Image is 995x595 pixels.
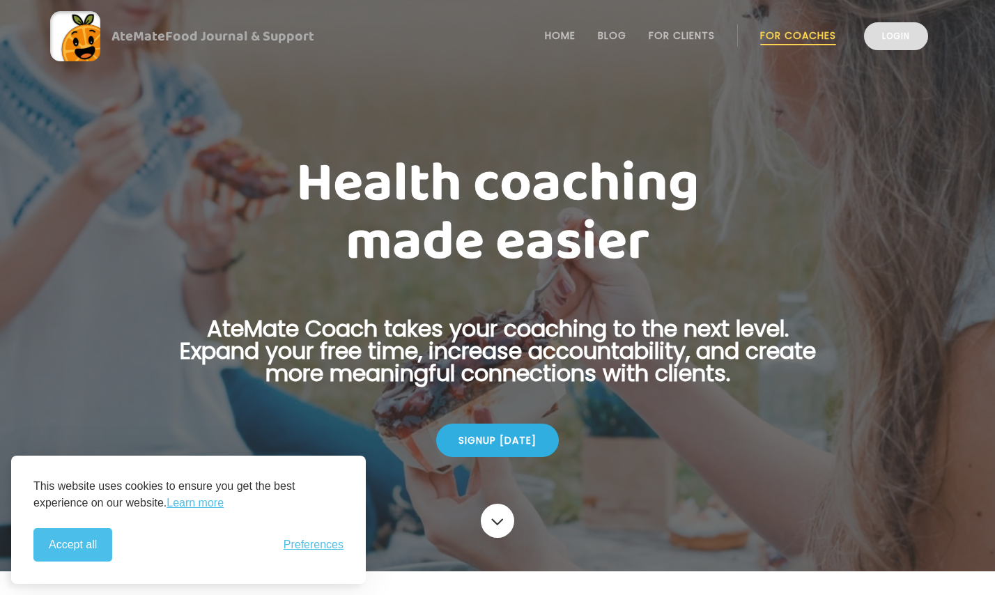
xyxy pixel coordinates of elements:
[33,528,112,562] button: Accept all cookies
[157,155,838,272] h1: Health coaching made easier
[100,25,314,47] div: AteMate
[545,30,576,41] a: Home
[760,30,836,41] a: For Coaches
[598,30,626,41] a: Blog
[167,495,224,511] a: Learn more
[33,478,344,511] p: This website uses cookies to ensure you get the best experience on our website.
[436,424,559,457] div: Signup [DATE]
[284,539,344,551] button: Toggle preferences
[165,25,314,47] span: Food Journal & Support
[649,30,715,41] a: For Clients
[864,22,928,50] a: Login
[284,539,344,551] span: Preferences
[157,318,838,401] p: AteMate Coach takes your coaching to the next level. Expand your free time, increase accountabili...
[50,11,945,61] a: AteMateFood Journal & Support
